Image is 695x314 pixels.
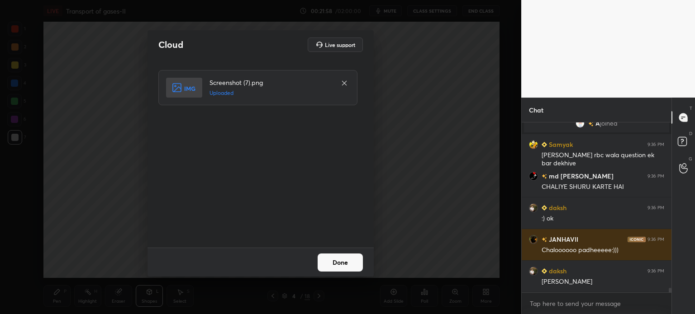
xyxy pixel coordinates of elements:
img: 3 [576,119,585,128]
img: no-rating-badge.077c3623.svg [588,122,594,127]
div: CHALIYE SHURU KARTE HAI [542,183,664,192]
img: Learner_Badge_beginner_1_8b307cf2a0.svg [542,268,547,274]
img: c7364fc8c3474f12954ad58cc4f1563b.jpg [529,172,538,181]
h6: JANHAVII [547,234,578,244]
p: G [689,155,692,162]
h4: Screenshot (7).png [209,78,332,87]
div: [PERSON_NAME] rbc wala question ek bar dekhiye [542,151,664,168]
div: grid [522,122,671,292]
img: no-rating-badge.077c3623.svg [542,237,547,242]
span: A [595,120,600,127]
div: :) ok [542,214,664,223]
img: Learner_Badge_beginner_1_8b307cf2a0.svg [542,142,547,147]
h5: Uploaded [209,89,332,97]
h5: Live support [325,42,355,47]
img: 89202c8ba2c04b0bb0fda197e12beeca.jpg [529,235,538,244]
img: Learner_Badge_beginner_1_8b307cf2a0.svg [542,205,547,211]
p: D [689,130,692,137]
p: Chat [522,98,551,122]
img: d32551dfaf8e40f7a4da5ed33ac7fa96.jpg [529,267,538,276]
div: [PERSON_NAME] [542,277,664,286]
div: Chaloooooo padheeeee:))) [542,246,664,255]
img: no-rating-badge.077c3623.svg [542,174,547,179]
h2: Cloud [158,39,183,51]
div: 9:36 PM [647,237,664,242]
img: 855ba011709b4f1d96004649fd625bac.jpg [529,140,538,149]
div: 9:36 PM [647,142,664,147]
p: T [690,105,692,112]
h6: daksh [547,203,566,212]
img: d32551dfaf8e40f7a4da5ed33ac7fa96.jpg [529,203,538,212]
h6: md [PERSON_NAME] [547,171,614,181]
div: 9:36 PM [647,268,664,274]
span: joined [600,120,618,127]
div: 9:36 PM [647,205,664,211]
h6: Samyak [547,140,573,149]
div: 9:36 PM [647,173,664,179]
img: iconic-dark.1390631f.png [628,237,646,242]
button: Done [318,253,363,272]
h6: daksh [547,266,566,276]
